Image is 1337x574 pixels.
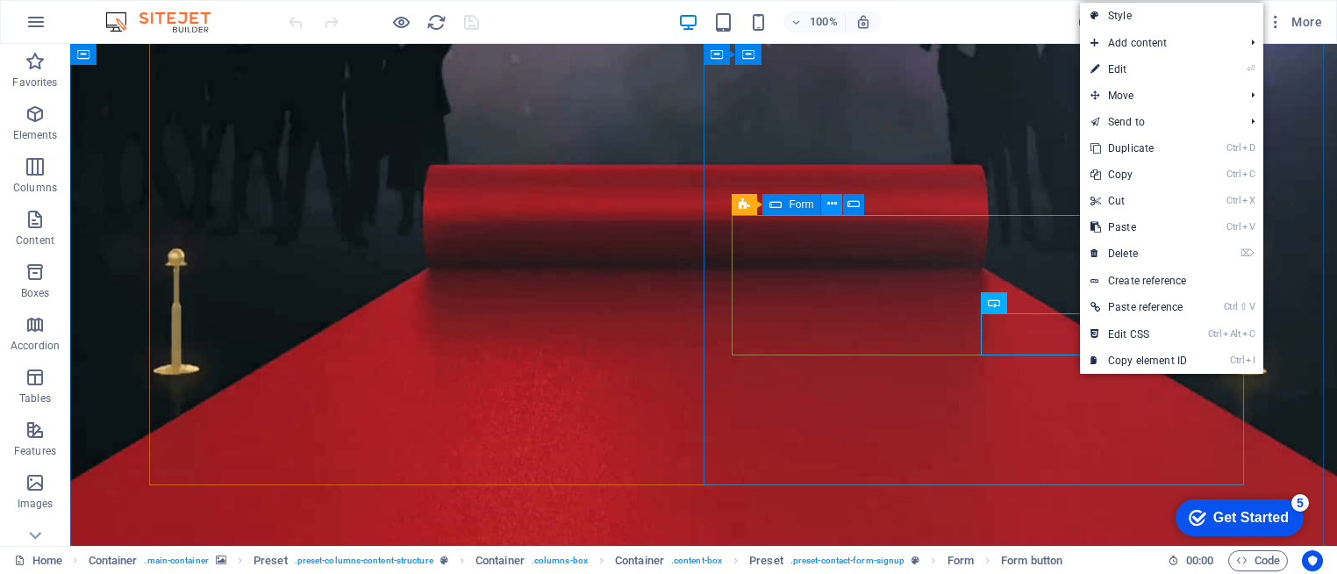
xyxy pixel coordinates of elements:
img: Editor Logo [101,11,232,32]
i: This element is a customizable preset [440,556,448,565]
span: Move [1080,83,1237,109]
a: CtrlCCopy [1080,161,1198,188]
a: Style [1080,3,1263,29]
i: Reload page [426,12,447,32]
p: Images [18,497,54,511]
span: . preset-columns-content-structure [295,550,433,571]
i: Ctrl [1230,355,1244,366]
nav: breadcrumb [89,550,1063,571]
a: CtrlDDuplicate [1080,135,1198,161]
i: Ctrl [1208,328,1222,340]
div: Get Started [52,19,127,35]
button: Click here to leave preview mode and continue editing [390,11,411,32]
i: ⌦ [1240,248,1255,259]
span: Code [1236,550,1280,571]
span: Click to select. Double-click to edit [615,550,664,571]
button: More [1260,8,1329,36]
button: Usercentrics [1302,550,1323,571]
h6: 100% [810,11,838,32]
i: Ctrl [1224,301,1238,312]
span: Form [789,199,813,210]
i: This element is a customizable preset [912,556,919,565]
i: C [1242,328,1255,340]
i: ⏎ [1247,63,1255,75]
a: CtrlVPaste [1080,214,1198,240]
i: X [1242,195,1255,206]
button: Code [1228,550,1288,571]
i: Ctrl [1226,142,1240,154]
a: Ctrl⇧VPaste reference [1080,294,1198,320]
p: Tables [19,391,51,405]
button: reload [425,11,447,32]
p: Content [16,233,54,248]
i: V [1242,221,1255,233]
i: I [1246,355,1255,366]
i: V [1249,301,1255,312]
i: Ctrl [1226,169,1240,180]
a: CtrlICopy element ID [1080,348,1198,374]
a: ⌦Delete [1080,240,1198,267]
span: Click to select. Double-click to edit [1001,550,1062,571]
i: D [1242,142,1255,154]
span: : [1198,554,1201,567]
i: This element contains a background [216,556,226,565]
a: Click to cancel selection. Double-click to open Pages [14,550,62,571]
p: Boxes [21,286,50,300]
span: Add content [1080,30,1237,56]
button: design [1077,11,1098,32]
p: Accordion [11,339,60,353]
button: 100% [783,11,846,32]
span: More [1267,13,1322,31]
p: Favorites [12,75,57,90]
i: C [1242,169,1255,180]
div: Get Started 5 items remaining, 0% complete [14,9,142,46]
i: Alt [1223,328,1240,340]
a: CtrlAltCEdit CSS [1080,321,1198,348]
i: Design (Ctrl+Alt+Y) [1077,12,1097,32]
i: On resize automatically adjust zoom level to fit chosen device. [855,14,871,30]
span: Click to select. Double-click to edit [749,550,783,571]
span: Click to select. Double-click to edit [254,550,288,571]
a: Create reference [1080,268,1263,294]
a: ⏎Edit [1080,56,1198,83]
p: Columns [13,181,57,195]
span: Click to select. Double-click to edit [89,550,138,571]
i: ⇧ [1240,301,1248,312]
span: 00 00 [1186,550,1213,571]
a: CtrlXCut [1080,188,1198,214]
p: Features [14,444,56,458]
span: Click to select. Double-click to edit [947,550,974,571]
i: Ctrl [1226,195,1240,206]
span: . preset-contact-form-signup [790,550,905,571]
a: Send to [1080,109,1237,135]
i: Ctrl [1226,221,1240,233]
h6: Session time [1168,550,1214,571]
span: Click to select. Double-click to edit [475,550,525,571]
span: . main-container [144,550,208,571]
p: Elements [13,128,58,142]
span: . content-box [671,550,722,571]
span: . columns-box [532,550,588,571]
div: 5 [130,4,147,21]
